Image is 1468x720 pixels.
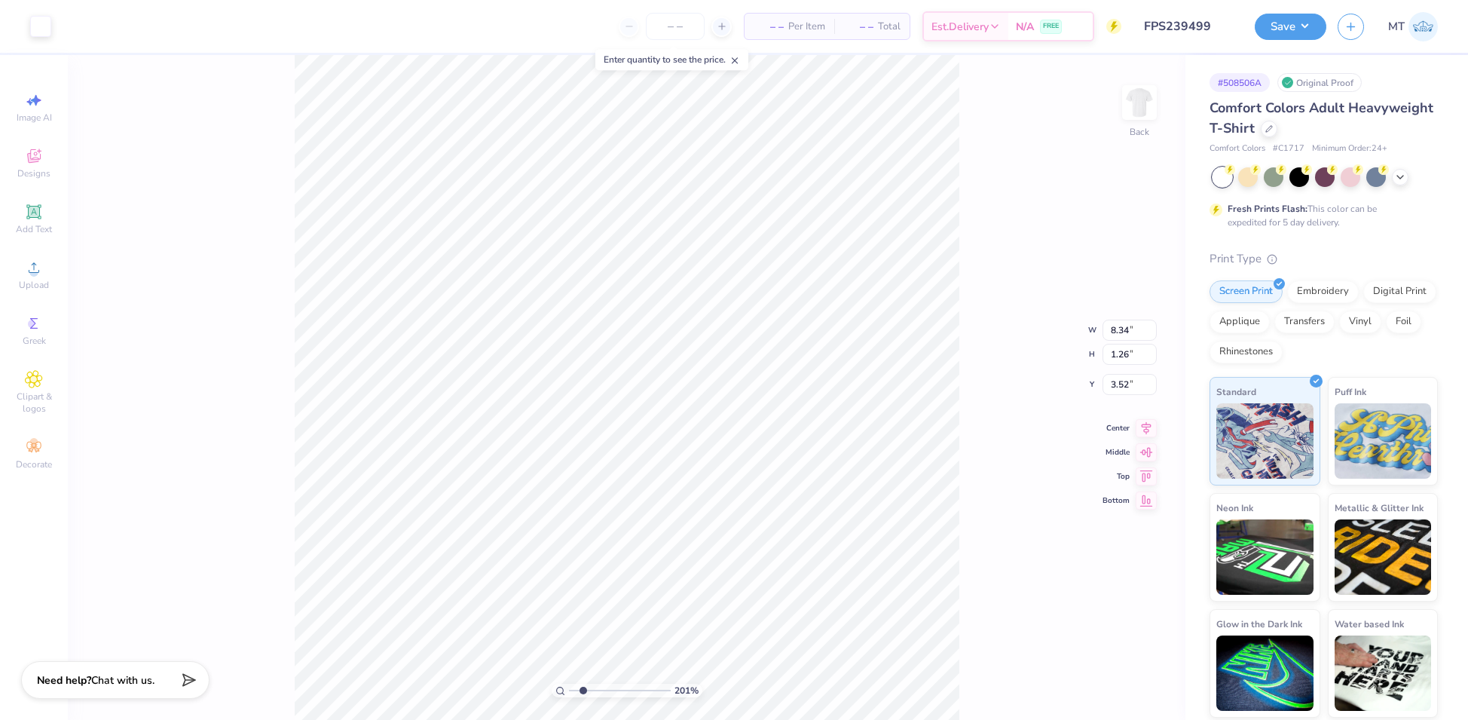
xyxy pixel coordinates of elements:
[1274,311,1335,333] div: Transfers
[843,19,873,35] span: – –
[1335,519,1432,595] img: Metallic & Glitter Ink
[1335,403,1432,479] img: Puff Ink
[1103,423,1130,434] span: Center
[1043,21,1059,32] span: FREE
[1335,616,1404,632] span: Water based Ink
[595,49,748,70] div: Enter quantity to see the price.
[1216,636,1314,711] img: Glow in the Dark Ink
[1408,12,1438,41] img: Michelle Tapire
[1210,99,1433,137] span: Comfort Colors Adult Heavyweight T-Shirt
[1103,471,1130,482] span: Top
[674,684,699,697] span: 201 %
[1130,125,1149,139] div: Back
[1335,500,1424,516] span: Metallic & Glitter Ink
[23,335,46,347] span: Greek
[788,19,825,35] span: Per Item
[1133,11,1243,41] input: Untitled Design
[1124,87,1155,118] img: Back
[1388,12,1438,41] a: MT
[754,19,784,35] span: – –
[931,19,989,35] span: Est. Delivery
[1210,280,1283,303] div: Screen Print
[16,458,52,470] span: Decorate
[1386,311,1421,333] div: Foil
[17,112,52,124] span: Image AI
[8,391,60,415] span: Clipart & logos
[91,673,154,688] span: Chat with us.
[1277,73,1362,92] div: Original Proof
[1103,495,1130,506] span: Bottom
[1287,280,1359,303] div: Embroidery
[1339,311,1381,333] div: Vinyl
[19,279,49,291] span: Upload
[1255,14,1326,40] button: Save
[1216,384,1256,400] span: Standard
[1216,403,1314,479] img: Standard
[37,673,91,688] strong: Need help?
[1210,142,1265,155] span: Comfort Colors
[1273,142,1304,155] span: # C1717
[1363,280,1436,303] div: Digital Print
[1228,202,1413,229] div: This color can be expedited for 5 day delivery.
[1016,19,1034,35] span: N/A
[1216,519,1314,595] img: Neon Ink
[1216,500,1253,516] span: Neon Ink
[1335,636,1432,711] img: Water based Ink
[1210,341,1283,363] div: Rhinestones
[1312,142,1387,155] span: Minimum Order: 24 +
[1210,311,1270,333] div: Applique
[1335,384,1366,400] span: Puff Ink
[1216,616,1302,632] span: Glow in the Dark Ink
[1210,73,1270,92] div: # 508506A
[1210,250,1438,268] div: Print Type
[646,13,705,40] input: – –
[1228,203,1307,215] strong: Fresh Prints Flash:
[1388,18,1405,35] span: MT
[878,19,901,35] span: Total
[17,167,50,179] span: Designs
[1103,447,1130,458] span: Middle
[16,223,52,235] span: Add Text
